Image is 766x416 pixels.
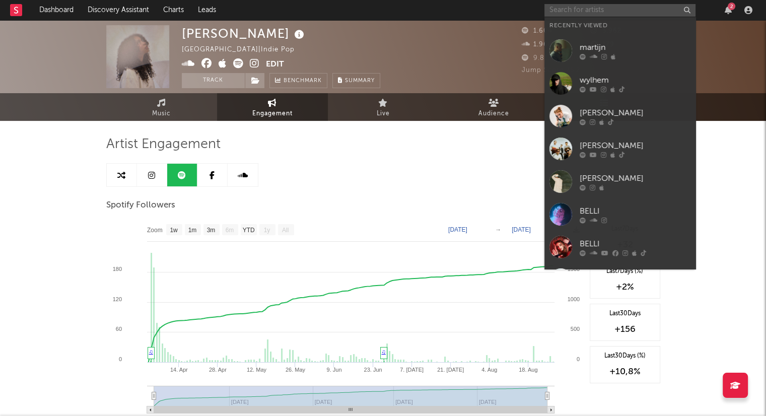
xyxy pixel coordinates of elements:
[481,367,497,373] text: 4. Aug
[252,108,293,120] span: Engagement
[549,20,690,32] div: Recently Viewed
[522,41,552,48] span: 1.968
[522,55,613,61] span: 9.813 Monthly Listeners
[595,309,655,318] div: Last 30 Days
[282,227,288,234] text: All
[437,367,464,373] text: 21. [DATE]
[595,323,655,335] div: +156
[266,58,284,71] button: Edit
[595,281,655,293] div: +2 %
[182,25,307,42] div: [PERSON_NAME]
[246,367,266,373] text: 12. May
[106,93,217,121] a: Music
[567,266,579,272] text: 1500
[580,172,690,184] div: [PERSON_NAME]
[544,263,695,296] a: woanders
[544,198,695,231] a: BELLI
[263,227,270,234] text: 1y
[106,199,175,212] span: Spotify Followers
[217,93,328,121] a: Engagement
[522,28,552,34] span: 1.604
[544,231,695,263] a: BELLI
[544,67,695,100] a: wylhem
[728,3,735,10] div: 2
[208,367,226,373] text: 28. Apr
[377,108,390,120] span: Live
[182,73,245,88] button: Track
[170,227,178,234] text: 1w
[544,4,695,17] input: Search for artists
[112,296,121,302] text: 120
[328,93,439,121] a: Live
[152,108,171,120] span: Music
[284,75,322,87] span: Benchmark
[225,227,234,234] text: 6m
[544,34,695,67] a: martijn
[595,352,655,361] div: Last 30 Days (%)
[595,366,655,378] div: +10,8 %
[448,226,467,233] text: [DATE]
[364,367,382,373] text: 23. Jun
[188,227,196,234] text: 1m
[106,138,221,151] span: Artist Engagement
[326,367,341,373] text: 9. Jun
[580,205,690,217] div: BELLI
[182,44,306,56] div: [GEOGRAPHIC_DATA] | Indie Pop
[580,238,690,250] div: BELLI
[285,367,305,373] text: 26. May
[439,93,549,121] a: Audience
[400,367,424,373] text: 7. [DATE]
[242,227,254,234] text: YTD
[149,349,153,355] a: ♫
[570,326,579,332] text: 500
[332,73,380,88] button: Summary
[495,226,501,233] text: →
[567,296,579,302] text: 1000
[118,356,121,362] text: 0
[544,132,695,165] a: [PERSON_NAME]
[580,74,690,86] div: wylhem
[576,356,579,362] text: 0
[345,78,375,84] span: Summary
[580,107,690,119] div: [PERSON_NAME]
[580,140,690,152] div: [PERSON_NAME]
[580,41,690,53] div: martijn
[512,226,531,233] text: [DATE]
[112,266,121,272] text: 180
[544,100,695,132] a: [PERSON_NAME]
[206,227,215,234] text: 3m
[725,6,732,14] button: 2
[115,326,121,332] text: 60
[478,108,509,120] span: Audience
[522,67,580,74] span: Jump Score: 75.2
[544,165,695,198] a: [PERSON_NAME]
[595,267,655,276] div: Last 7 Days (%)
[382,349,386,355] a: ♫
[170,367,187,373] text: 14. Apr
[269,73,327,88] a: Benchmark
[519,367,537,373] text: 18. Aug
[147,227,163,234] text: Zoom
